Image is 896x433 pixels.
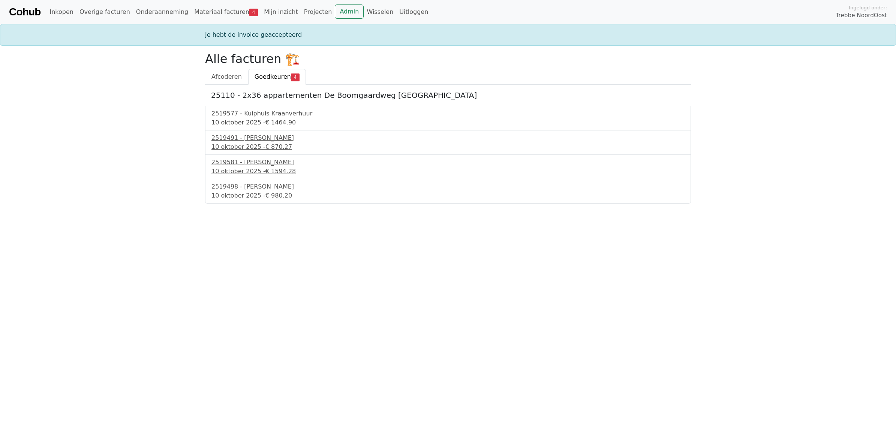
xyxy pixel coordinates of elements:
h2: Alle facturen 🏗️ [205,52,691,66]
span: € 870.27 [265,143,292,150]
a: Cohub [9,3,40,21]
a: Mijn inzicht [261,4,301,19]
div: 2519581 - [PERSON_NAME] [211,158,685,167]
a: Admin [335,4,364,19]
span: 4 [291,73,300,81]
div: 2519577 - Kuiphuis Kraanverhuur [211,109,685,118]
span: Ingelogd onder: [849,4,887,11]
a: Afcoderen [205,69,248,85]
div: Je hebt de invoice geaccepteerd [201,30,695,39]
span: Trebbe NoordOost [836,11,887,20]
a: Goedkeuren4 [248,69,306,85]
div: 2519498 - [PERSON_NAME] [211,182,685,191]
div: 10 oktober 2025 - [211,142,685,151]
span: € 980.20 [265,192,292,199]
div: 10 oktober 2025 - [211,118,685,127]
a: Onderaanneming [133,4,191,19]
span: € 1464.90 [265,119,296,126]
a: Wisselen [364,4,396,19]
span: Goedkeuren [255,73,291,80]
a: 2519581 - [PERSON_NAME]10 oktober 2025 -€ 1594.28 [211,158,685,176]
span: 4 [249,9,258,16]
h5: 25110 - 2x36 appartementen De Boomgaardweg [GEOGRAPHIC_DATA] [211,91,685,100]
a: 2519491 - [PERSON_NAME]10 oktober 2025 -€ 870.27 [211,133,685,151]
div: 10 oktober 2025 - [211,191,685,200]
a: Materiaal facturen4 [191,4,261,19]
a: Overige facturen [76,4,133,19]
div: 10 oktober 2025 - [211,167,685,176]
a: Projecten [301,4,335,19]
span: Afcoderen [211,73,242,80]
a: Uitloggen [396,4,431,19]
span: € 1594.28 [265,168,296,175]
a: 2519498 - [PERSON_NAME]10 oktober 2025 -€ 980.20 [211,182,685,200]
div: 2519491 - [PERSON_NAME] [211,133,685,142]
a: Inkopen [46,4,76,19]
a: 2519577 - Kuiphuis Kraanverhuur10 oktober 2025 -€ 1464.90 [211,109,685,127]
